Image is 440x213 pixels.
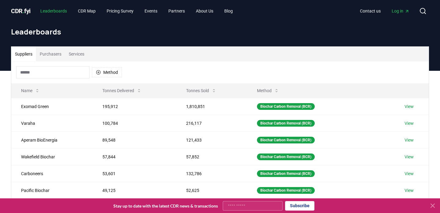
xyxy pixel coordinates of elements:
span: Log in [392,8,409,14]
td: 52,625 [176,182,247,199]
button: Purchasers [36,47,65,61]
td: Wakefield Biochar [11,148,93,165]
a: CDR.fyi [11,7,31,15]
a: View [405,137,414,143]
h1: Leaderboards [11,27,429,37]
a: View [405,103,414,110]
div: Biochar Carbon Removal (BCR) [257,170,315,177]
td: 132,786 [176,165,247,182]
a: Events [140,5,162,16]
button: Services [65,47,88,61]
div: Biochar Carbon Removal (BCR) [257,120,315,127]
button: Method [252,85,284,97]
a: View [405,187,414,193]
a: CDR Map [73,5,101,16]
td: Pacific Biochar [11,182,93,199]
td: 49,125 [93,182,176,199]
nav: Main [35,5,238,16]
td: Varaha [11,115,93,132]
a: Leaderboards [35,5,72,16]
a: Blog [219,5,238,16]
a: View [405,171,414,177]
button: Method [92,67,122,77]
button: Suppliers [11,47,36,61]
td: 1,810,851 [176,98,247,115]
td: 57,852 [176,148,247,165]
td: Aperam BioEnergia [11,132,93,148]
td: Carboneers [11,165,93,182]
a: About Us [191,5,218,16]
a: Log in [387,5,414,16]
nav: Main [355,5,414,16]
div: Biochar Carbon Removal (BCR) [257,103,315,110]
td: 89,548 [93,132,176,148]
div: Biochar Carbon Removal (BCR) [257,153,315,160]
a: Partners [163,5,190,16]
a: View [405,154,414,160]
td: 121,433 [176,132,247,148]
td: 57,844 [93,148,176,165]
div: Biochar Carbon Removal (BCR) [257,137,315,143]
span: . [23,7,24,15]
button: Tonnes Delivered [97,85,146,97]
button: Name [16,85,45,97]
a: Pricing Survey [102,5,138,16]
a: Contact us [355,5,386,16]
div: Biochar Carbon Removal (BCR) [257,187,315,194]
span: CDR fyi [11,7,31,15]
td: 100,784 [93,115,176,132]
td: 53,601 [93,165,176,182]
td: 195,912 [93,98,176,115]
button: Tonnes Sold [181,85,221,97]
td: Exomad Green [11,98,93,115]
td: 216,117 [176,115,247,132]
a: View [405,120,414,126]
